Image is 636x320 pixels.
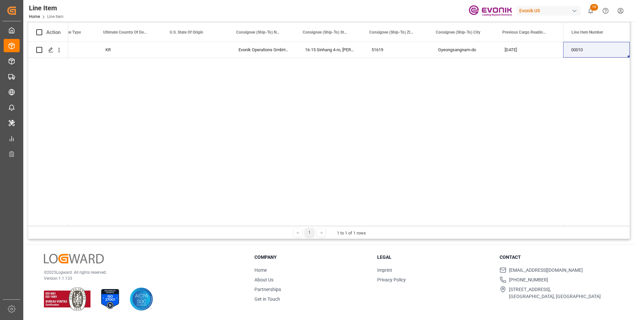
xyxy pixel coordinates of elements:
div: Line Item [29,3,64,13]
div: 16-15 Sinhang 4-ro, [PERSON_NAME],Changwon-s [297,42,364,58]
span: Consignee (Ship-To) ZIP Code [369,30,414,35]
span: Consignee (Ship-To) Street [303,30,347,35]
img: Evonik-brand-mark-Deep-Purple-RGB.jpeg_1700498283.jpeg [469,5,512,17]
a: Home [254,267,267,273]
span: [EMAIL_ADDRESS][DOMAIN_NAME] [509,267,583,274]
a: Get in Touch [254,296,280,302]
span: [PHONE_NUMBER] [509,276,548,283]
div: 00010 [563,42,630,58]
a: Imprint [377,267,392,273]
p: Version 1.1.133 [44,275,238,281]
div: Press SPACE to select this row. [563,42,630,58]
img: AICPA SOC [130,287,153,311]
a: Partnerships [254,287,281,292]
h3: Company [254,254,369,261]
img: ISO 27001 Certification [98,287,122,311]
a: Privacy Policy [377,277,406,282]
span: U.S. State Of Origin [170,30,203,35]
a: About Us [254,277,273,282]
h3: Legal [377,254,492,261]
div: Evonik Operations GmbH;C/O NRS LOGISTICS KOREA CO., LTD. [231,42,297,58]
div: Gyeongsangnam-do [430,42,497,58]
p: © 2025 Logward. All rights reserved. [44,269,238,275]
div: [DATE] [497,42,563,58]
div: 1 [305,229,314,237]
div: Press SPACE to select this row. [28,42,68,58]
img: Logward Logo [44,254,104,263]
div: KR [97,42,164,58]
h3: Contact [500,254,614,261]
div: 1 to 1 of 1 rows [337,230,366,237]
button: Evonik US [517,4,583,17]
div: Evonik US [517,6,580,16]
button: show 15 new notifications [583,3,598,18]
img: ISO 9001 & ISO 14001 Certification [44,287,90,311]
div: 51619 [364,42,430,58]
span: Consignee (Ship-To) Name [236,30,281,35]
span: Consignee (Ship-To) City [436,30,480,35]
span: Ultimate Country Of Destination [103,30,148,35]
span: [STREET_ADDRESS], [GEOGRAPHIC_DATA], [GEOGRAPHIC_DATA] [509,286,601,300]
button: Help Center [598,3,613,18]
a: Home [29,14,40,19]
div: Action [46,29,61,35]
span: 15 [590,4,598,11]
span: Line Item Number [571,30,603,35]
span: Previous Cargo Readiness Date [502,30,547,35]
